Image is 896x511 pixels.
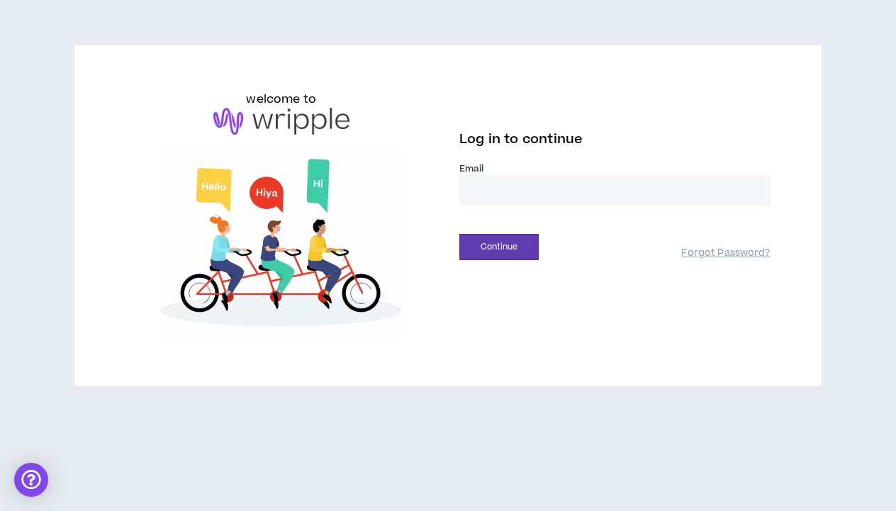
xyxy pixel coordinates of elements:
img: logo-brand.png [213,108,349,135]
label: Email [459,162,771,175]
a: Forgot Password? [681,247,770,260]
div: Open Intercom Messenger [14,463,48,497]
h6: welcome to [246,91,316,108]
span: Log in to continue [459,130,583,148]
button: Continue [459,234,539,260]
img: Welcome to Wripple [125,149,437,341]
